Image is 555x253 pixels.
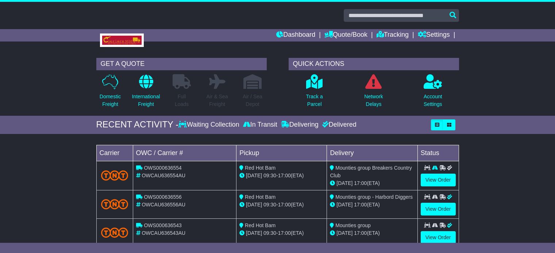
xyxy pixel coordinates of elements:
td: OWC / Carrier # [133,145,236,161]
a: View Order [421,203,456,216]
span: Mounties group - Harbord Diggers [335,194,413,200]
span: Mounties group Breakers Country Club [330,165,412,178]
span: [DATE] [246,173,262,178]
span: [DATE] [336,180,352,186]
span: 17:00 [354,180,367,186]
p: Full Loads [173,93,191,108]
p: Air & Sea Freight [206,93,228,108]
td: Delivery [327,145,417,161]
span: [DATE] [336,202,352,207]
a: Track aParcel [306,74,323,112]
p: Track a Parcel [306,93,323,108]
span: 09:30 [263,230,276,236]
a: Quote/Book [324,29,367,41]
td: Pickup [236,145,327,161]
img: TNT_Domestic.png [101,170,128,180]
span: OWS000636543 [144,222,182,228]
div: - (ETA) [239,201,324,209]
div: QUICK ACTIONS [289,58,459,70]
a: AccountSettings [423,74,443,112]
div: (ETA) [330,201,414,209]
td: Carrier [96,145,133,161]
a: Tracking [377,29,409,41]
span: [DATE] [336,230,352,236]
div: In Transit [241,121,279,129]
span: 17:00 [278,173,291,178]
span: Red Hot Bam [245,165,275,171]
span: 17:00 [354,202,367,207]
span: Red Hot Bam [245,194,275,200]
a: View Order [421,231,456,244]
div: GET A QUOTE [96,58,267,70]
p: Account Settings [424,93,442,108]
a: DomesticFreight [99,74,121,112]
p: Network Delays [364,93,383,108]
div: - (ETA) [239,172,324,179]
span: 09:30 [263,173,276,178]
span: 09:30 [263,202,276,207]
span: [DATE] [246,202,262,207]
img: TNT_Domestic.png [101,199,128,209]
a: View Order [421,174,456,186]
div: Delivered [320,121,356,129]
p: Air / Sea Depot [243,93,262,108]
span: Red Hot Bam [245,222,275,228]
span: OWCAU636554AU [142,173,185,178]
td: Status [417,145,459,161]
div: - (ETA) [239,229,324,237]
span: OWCAU636556AU [142,202,185,207]
div: Waiting Collection [178,121,241,129]
img: TNT_Domestic.png [101,228,128,237]
a: Settings [418,29,450,41]
div: (ETA) [330,179,414,187]
span: 17:00 [278,230,291,236]
span: OWS000636556 [144,194,182,200]
span: 17:00 [278,202,291,207]
a: InternationalFreight [131,74,160,112]
a: NetworkDelays [364,74,383,112]
a: Dashboard [276,29,315,41]
span: [DATE] [246,230,262,236]
div: RECENT ACTIVITY - [96,119,179,130]
span: OWCAU636543AU [142,230,185,236]
div: Delivering [279,121,320,129]
p: International Freight [132,93,160,108]
p: Domestic Freight [100,93,121,108]
span: Mounties group [335,222,371,228]
span: 17:00 [354,230,367,236]
span: OWS000636554 [144,165,182,171]
div: (ETA) [330,229,414,237]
